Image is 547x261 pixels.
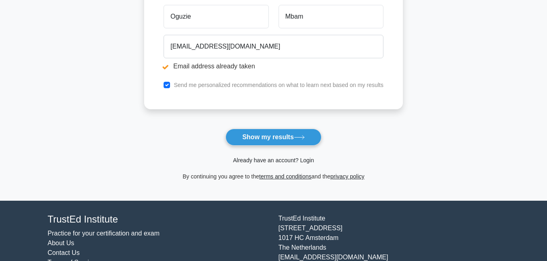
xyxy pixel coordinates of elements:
[48,240,74,246] a: About Us
[330,173,364,180] a: privacy policy
[139,172,408,181] div: By continuing you agree to the and the
[164,62,383,71] li: Email address already taken
[48,230,160,237] a: Practice for your certification and exam
[48,249,80,256] a: Contact Us
[164,35,383,58] input: Email
[279,5,383,28] input: Last name
[48,214,269,225] h4: TrustEd Institute
[226,129,321,146] button: Show my results
[259,173,311,180] a: terms and conditions
[233,157,314,163] a: Already have an account? Login
[164,5,268,28] input: First name
[174,82,383,88] label: Send me personalized recommendations on what to learn next based on my results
